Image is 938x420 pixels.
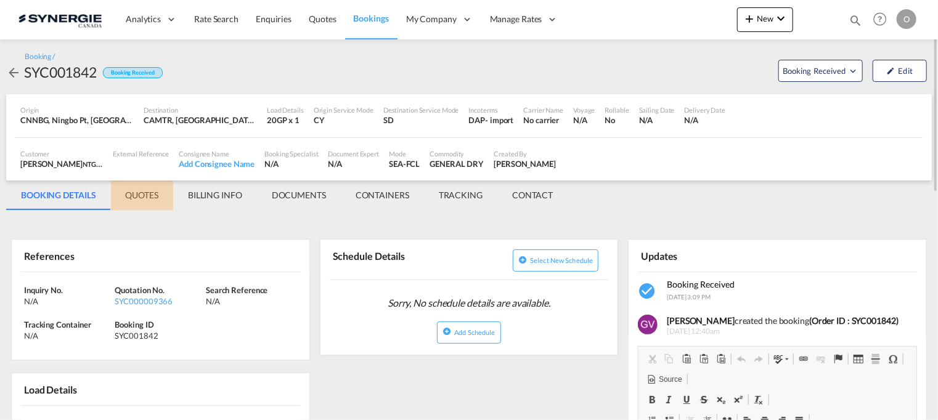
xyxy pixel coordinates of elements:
[206,296,294,307] div: N/A
[605,115,629,126] div: No
[309,14,336,24] span: Quotes
[264,158,318,169] div: N/A
[795,351,812,367] a: Link (Ctrl+K)
[126,13,161,25] span: Analytics
[523,115,563,126] div: No carrier
[115,330,203,341] div: SYC001842
[733,351,750,367] a: Undo (Ctrl+Z)
[667,315,910,327] div: created the booking
[742,11,757,26] md-icon: icon-plus 400-fg
[113,149,169,158] div: External Reference
[314,115,373,126] div: CY
[18,6,102,33] img: 1f56c880d42311ef80fc7dca854c8e59.png
[773,11,788,26] md-icon: icon-chevron-down
[750,392,767,408] a: Remove Format
[685,105,726,115] div: Delivery Date
[661,392,678,408] a: Italic (Ctrl+I)
[328,158,380,169] div: N/A
[730,392,747,408] a: Superscript
[518,256,527,264] md-icon: icon-plus-circle
[573,115,595,126] div: N/A
[695,351,712,367] a: Paste as plain text (Ctrl+Shift+V)
[25,52,55,62] div: Booking /
[573,105,595,115] div: Voyage
[24,330,112,341] div: N/A
[20,149,103,158] div: Customer
[887,67,895,75] md-icon: icon-pencil
[712,351,730,367] a: Paste from Word
[678,351,695,367] a: Paste (Ctrl+V)
[430,149,484,158] div: Commodity
[430,158,484,169] div: GENERAL DRY
[485,115,513,126] div: - import
[830,351,847,367] a: Anchor
[194,14,239,24] span: Rate Search
[115,296,203,307] div: SYC000009366
[437,321,500,344] button: icon-plus-circleAdd Schedule
[389,158,420,169] div: SEA-FCL
[454,328,495,336] span: Add Schedule
[111,180,173,210] md-tab-item: QUOTES
[406,13,457,25] span: My Company
[639,105,675,115] div: Sailing Date
[873,60,927,82] button: icon-pencilEdit
[83,159,133,169] span: NTG AIR OCEAN
[850,351,867,367] a: Table
[206,285,267,295] span: Search Reference
[24,62,97,82] div: SYC001842
[267,105,304,115] div: Load Details
[442,327,451,336] md-icon: icon-plus-circle
[383,291,555,315] span: Sorry, No schedule details are available.
[667,279,735,289] span: Booking Received
[605,105,629,115] div: Rollable
[383,105,459,115] div: Destination Service Mode
[24,320,91,329] span: Tracking Container
[523,105,563,115] div: Carrier Name
[314,105,373,115] div: Origin Service Mode
[469,115,486,126] div: DAP
[490,13,542,25] span: Manage Rates
[867,351,884,367] a: Insert Horizontal Line
[257,180,341,210] md-tab-item: DOCUMENTS
[115,320,154,329] span: Booking ID
[667,315,735,326] b: [PERSON_NAME]
[643,351,661,367] a: Cut (Ctrl+X)
[661,351,678,367] a: Copy (Ctrl+C)
[24,285,63,295] span: Inquiry No.
[884,351,902,367] a: Insert Special Character
[667,326,910,337] span: [DATE] 12:40am
[6,180,111,210] md-tab-item: BOOKING DETAILS
[115,285,165,295] span: Quotation No.
[897,9,916,29] div: O
[20,158,103,169] div: [PERSON_NAME]
[667,293,711,301] span: [DATE] 3:09 PM
[678,392,695,408] a: Underline (Ctrl+U)
[144,105,257,115] div: Destination
[812,351,830,367] a: Unlink
[494,158,556,169] div: Gael Vilsaint
[742,14,788,23] span: New
[341,180,424,210] md-tab-item: CONTAINERS
[424,180,497,210] md-tab-item: TRACKING
[144,115,257,126] div: CAMTR, Montreal, QC, Canada, North America, Americas
[173,180,257,210] md-tab-item: BILLING INFO
[849,14,862,27] md-icon: icon-magnify
[179,149,255,158] div: Consignee Name
[870,9,891,30] span: Help
[809,315,899,326] b: (Order ID : SYC001842)
[6,180,568,210] md-pagination-wrapper: Use the left and right arrow keys to navigate between tabs
[638,315,658,334] img: 9gHBusAAAAGSURBVAMAgF7HtQKp2GUAAAAASUVORK5CYII=
[12,12,266,25] body: Editor, editor2
[267,115,304,126] div: 20GP x 1
[6,62,24,82] div: icon-arrow-left
[21,378,82,400] div: Load Details
[783,65,847,77] span: Booking Received
[103,67,162,79] div: Booking Received
[849,14,862,32] div: icon-magnify
[24,296,112,307] div: N/A
[737,7,793,32] button: icon-plus 400-fgNewicon-chevron-down
[328,149,380,158] div: Document Expert
[638,244,775,266] div: Updates
[643,371,685,387] a: Source
[695,392,712,408] a: Strike Through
